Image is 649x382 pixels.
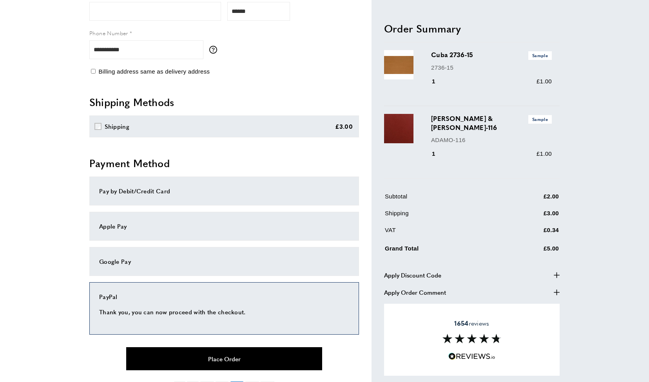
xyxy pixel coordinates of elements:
[528,51,552,59] span: Sample
[505,225,559,240] td: £0.34
[505,191,559,207] td: £2.00
[454,319,489,327] span: reviews
[384,114,413,143] img: Adamo & Eva ADAMO-116
[385,242,504,259] td: Grand Total
[431,63,552,72] p: 2736-15
[431,50,552,59] h3: Cuba 2736-15
[384,287,446,297] span: Apply Order Comment
[528,115,552,123] span: Sample
[537,78,552,85] span: £1.00
[99,307,349,317] p: Thank you, you can now proceed with the checkout.
[105,122,129,131] div: Shipping
[209,46,221,54] button: More information
[99,222,349,231] div: Apple Pay
[537,150,552,157] span: £1.00
[89,156,359,170] h2: Payment Method
[99,186,349,196] div: Pay by Debit/Credit Card
[384,270,441,279] span: Apply Discount Code
[98,68,210,75] span: Billing address same as delivery address
[91,69,96,74] input: Billing address same as delivery address
[384,50,413,79] img: Cuba 2736-15
[442,334,501,343] img: Reviews section
[385,208,504,223] td: Shipping
[431,135,552,144] p: ADAMO-116
[126,347,322,370] button: Place Order
[431,114,552,132] h3: [PERSON_NAME] & [PERSON_NAME]-116
[505,208,559,223] td: £3.00
[385,191,504,207] td: Subtotal
[89,95,359,109] h2: Shipping Methods
[385,225,504,240] td: VAT
[89,29,128,37] span: Phone Number
[384,21,560,35] h2: Order Summary
[99,257,349,266] div: Google Pay
[431,149,446,158] div: 1
[448,353,495,360] img: Reviews.io 5 stars
[505,242,559,259] td: £5.00
[99,292,349,301] div: PayPal
[335,122,353,131] div: £3.00
[454,319,468,328] strong: 1654
[431,77,446,86] div: 1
